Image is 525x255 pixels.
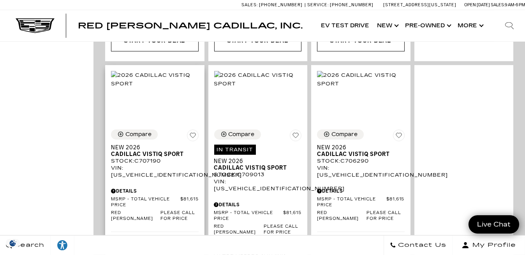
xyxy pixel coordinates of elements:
[464,2,490,7] span: Open [DATE]
[317,144,399,151] span: New 2026
[111,71,199,88] img: 2026 Cadillac VISTIQ Sport
[283,210,301,222] span: $81,615
[214,129,261,140] button: Compare Vehicle
[317,151,399,158] span: Cadillac VISTIQ Sport
[111,151,193,158] span: Cadillac VISTIQ Sport
[386,197,405,208] span: $81,615
[366,210,404,222] span: Please call for price
[317,158,405,165] div: Stock : C706290
[51,239,74,251] div: Explore your accessibility options
[111,158,199,165] div: Stock : C707190
[469,215,519,234] a: Live Chat
[317,197,405,208] a: MSRP - Total Vehicle Price $81,615
[241,3,305,7] a: Sales: [PHONE_NUMBER]
[214,71,302,88] img: 2026 Cadillac VISTIQ Sport
[111,210,160,222] span: Red [PERSON_NAME]
[241,2,258,7] span: Sales:
[330,2,373,7] span: [PHONE_NUMBER]
[317,129,364,140] button: Compare Vehicle
[317,210,405,222] a: Red [PERSON_NAME] Please call for price
[214,145,256,155] span: In Transit
[214,210,302,222] a: MSRP - Total Vehicle Price $81,615
[331,131,358,138] div: Compare
[16,18,55,33] img: Cadillac Dark Logo with Cadillac White Text
[111,144,193,151] span: New 2026
[180,197,199,208] span: $81,615
[317,71,405,88] img: 2026 Cadillac VISTIQ Sport
[4,239,22,247] img: Opt-Out Icon
[214,144,302,171] a: In TransitNew 2026Cadillac VISTIQ Sport
[111,197,180,208] span: MSRP - Total Vehicle Price
[259,2,303,7] span: [PHONE_NUMBER]
[505,2,525,7] span: 9 AM-6 PM
[214,178,302,192] div: VIN: [US_VEHICLE_IDENTIFICATION_NUMBER]
[111,144,199,158] a: New 2026Cadillac VISTIQ Sport
[111,210,199,222] a: Red [PERSON_NAME] Please call for price
[187,129,199,144] button: Save Vehicle
[78,21,303,30] span: Red [PERSON_NAME] Cadillac, Inc.
[317,197,386,208] span: MSRP - Total Vehicle Price
[393,129,405,144] button: Save Vehicle
[4,239,22,247] section: Click to Open Cookie Consent Modal
[317,188,405,195] div: Pricing Details - New 2026 Cadillac VISTIQ Sport
[111,188,199,195] div: Pricing Details - New 2026 Cadillac VISTIQ Sport
[214,201,302,208] div: Pricing Details - New 2026 Cadillac VISTIQ Sport
[264,224,301,236] span: Please call for price
[214,224,264,236] span: Red [PERSON_NAME]
[305,3,375,7] a: Service: [PHONE_NUMBER]
[125,131,152,138] div: Compare
[384,236,453,255] a: Contact Us
[307,2,329,7] span: Service:
[317,10,373,41] a: EV Test Drive
[214,224,302,236] a: Red [PERSON_NAME] Please call for price
[396,240,446,251] span: Contact Us
[491,2,505,7] span: Sales:
[401,10,454,41] a: Pre-Owned
[160,210,198,222] span: Please call for price
[229,131,255,138] div: Compare
[473,220,514,229] span: Live Chat
[111,197,199,208] a: MSRP - Total Vehicle Price $81,615
[111,129,158,140] button: Compare Vehicle
[373,10,401,41] a: New
[317,144,405,158] a: New 2026Cadillac VISTIQ Sport
[78,22,303,30] a: Red [PERSON_NAME] Cadillac, Inc.
[317,165,405,179] div: VIN: [US_VEHICLE_IDENTIFICATION_NUMBER]
[453,236,525,255] button: Open user profile menu
[469,240,516,251] span: My Profile
[494,10,525,41] div: Search
[51,236,74,255] a: Explore your accessibility options
[214,171,302,178] div: Stock : C709013
[111,165,199,179] div: VIN: [US_VEHICLE_IDENTIFICATION_NUMBER]
[214,158,296,165] span: New 2026
[290,129,301,144] button: Save Vehicle
[12,240,44,251] span: Search
[214,165,296,171] span: Cadillac VISTIQ Sport
[214,210,284,222] span: MSRP - Total Vehicle Price
[317,210,366,222] span: Red [PERSON_NAME]
[383,2,456,7] a: [STREET_ADDRESS][US_STATE]
[454,10,486,41] button: More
